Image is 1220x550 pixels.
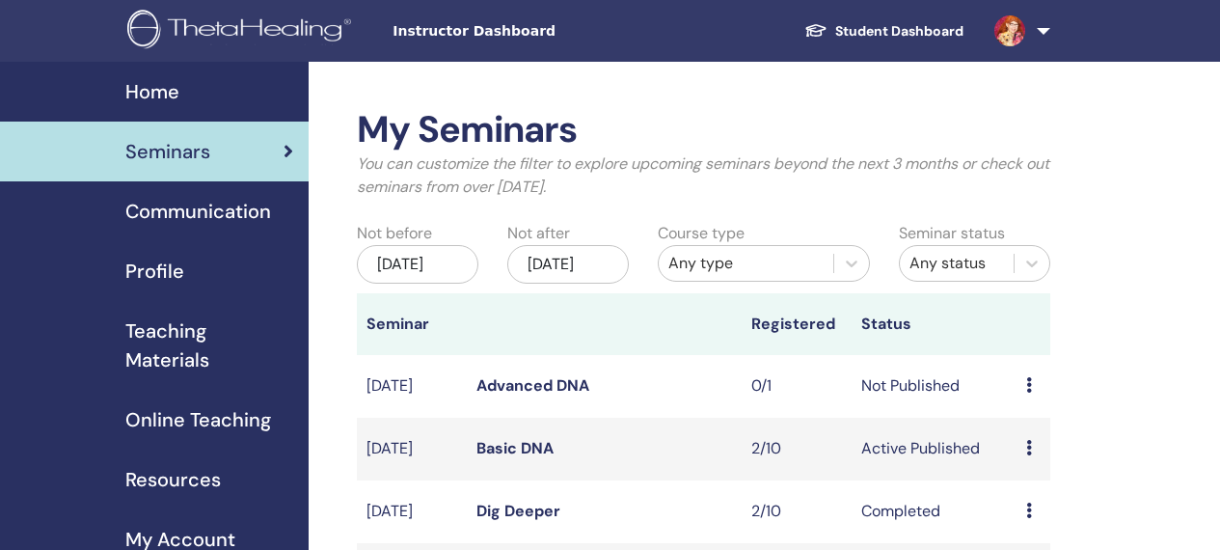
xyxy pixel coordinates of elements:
[852,355,1017,418] td: Not Published
[852,481,1017,543] td: Completed
[125,316,293,374] span: Teaching Materials
[357,245,478,284] div: [DATE]
[357,222,432,245] label: Not before
[899,222,1005,245] label: Seminar status
[476,438,554,458] a: Basic DNA
[804,22,827,39] img: graduation-cap-white.svg
[852,293,1017,355] th: Status
[357,418,467,481] td: [DATE]
[507,245,629,284] div: [DATE]
[393,21,682,41] span: Instructor Dashboard
[668,252,824,275] div: Any type
[476,501,560,521] a: Dig Deeper
[125,77,179,106] span: Home
[357,152,1050,199] p: You can customize the filter to explore upcoming seminars beyond the next 3 months or check out s...
[658,222,745,245] label: Course type
[125,137,210,166] span: Seminars
[125,405,271,434] span: Online Teaching
[852,418,1017,481] td: Active Published
[357,108,1050,152] h2: My Seminars
[742,293,852,355] th: Registered
[742,481,852,543] td: 2/10
[127,10,358,53] img: logo.png
[742,418,852,481] td: 2/10
[994,15,1025,46] img: default.jpg
[125,257,184,286] span: Profile
[909,252,1004,275] div: Any status
[789,14,979,49] a: Student Dashboard
[125,197,271,226] span: Communication
[357,293,467,355] th: Seminar
[357,481,467,543] td: [DATE]
[125,465,221,494] span: Resources
[742,355,852,418] td: 0/1
[476,375,589,396] a: Advanced DNA
[507,222,570,245] label: Not after
[357,355,467,418] td: [DATE]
